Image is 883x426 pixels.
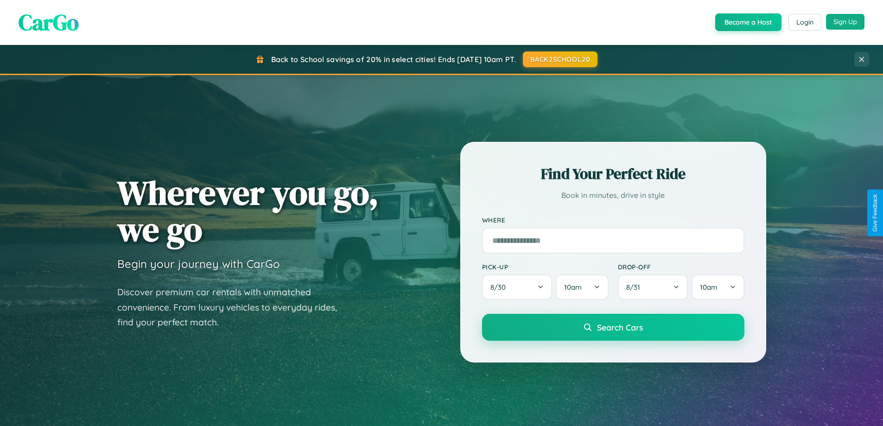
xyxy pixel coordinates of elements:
button: Become a Host [715,13,781,31]
button: 8/30 [482,274,553,300]
h3: Begin your journey with CarGo [117,257,280,271]
button: Sign Up [826,14,864,30]
span: 8 / 31 [626,283,645,292]
label: Pick-up [482,263,609,271]
button: 10am [692,274,744,300]
h2: Find Your Perfect Ride [482,164,744,184]
p: Book in minutes, drive in style [482,189,744,202]
span: Back to School savings of 20% in select cities! Ends [DATE] 10am PT. [271,55,516,64]
span: 10am [564,283,582,292]
button: Login [788,14,821,31]
label: Where [482,216,744,224]
button: 8/31 [618,274,688,300]
label: Drop-off [618,263,744,271]
p: Discover premium car rentals with unmatched convenience. From luxury vehicles to everyday rides, ... [117,285,349,330]
h1: Wherever you go, we go [117,174,379,248]
span: 8 / 30 [490,283,510,292]
span: 10am [700,283,718,292]
span: CarGo [19,7,79,38]
span: Search Cars [597,322,643,332]
button: Search Cars [482,314,744,341]
button: BACK2SCHOOL20 [523,51,597,67]
button: 10am [556,274,608,300]
div: Give Feedback [872,194,878,232]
